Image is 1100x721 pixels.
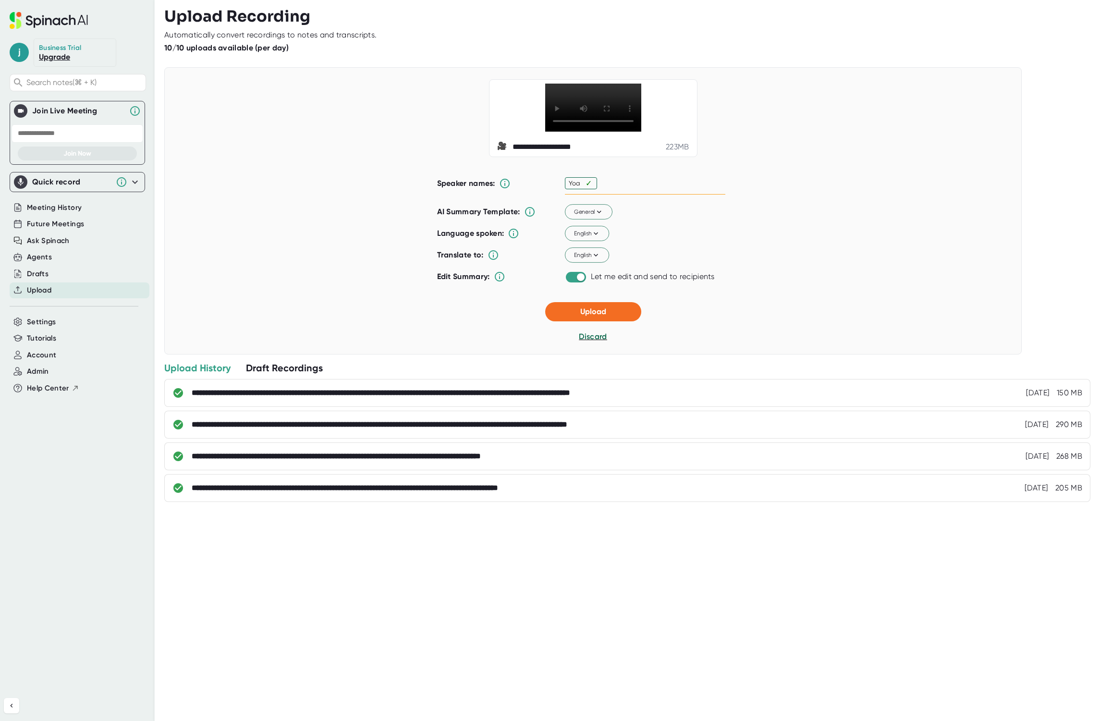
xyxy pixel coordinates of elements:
button: Collapse sidebar [4,698,19,713]
b: Edit Summary: [437,272,490,281]
div: Quick record [14,172,141,192]
span: General [574,208,603,216]
div: 223 MB [666,142,689,152]
span: video [497,141,509,153]
span: Join Now [63,149,91,158]
button: Tutorials [27,333,56,344]
div: Draft Recordings [246,362,323,374]
b: AI Summary Template: [437,207,520,217]
div: 268 MB [1056,452,1082,461]
button: Drafts [27,269,49,280]
span: Help Center [27,383,69,394]
div: Join Live Meeting [32,106,124,116]
button: Upload [27,285,51,296]
div: Automatically convert recordings to notes and transcripts. [164,30,377,40]
img: Join Live Meeting [16,106,25,116]
button: Future Meetings [27,219,84,230]
div: Upload History [164,362,231,374]
div: 290 MB [1056,420,1082,429]
button: Settings [27,317,56,328]
span: Discard [579,332,607,341]
b: Language spoken: [437,229,504,238]
button: Upload [545,302,641,321]
button: English [565,248,609,263]
div: 9/23/2025, 8:20:57 PM [1026,388,1049,398]
span: Search notes (⌘ + K) [26,78,143,87]
div: 205 MB [1055,483,1082,493]
div: Join Live MeetingJoin Live Meeting [14,101,141,121]
button: Account [27,350,56,361]
div: 150 MB [1057,388,1082,398]
div: ✓ [586,179,594,188]
div: Quick record [32,177,111,187]
button: Admin [27,366,49,377]
button: Join Now [18,147,137,160]
button: English [565,226,609,242]
div: 9/23/2025, 8:20:07 PM [1025,420,1048,429]
span: j [10,43,29,62]
div: Let me edit and send to recipients [591,272,715,281]
span: English [574,229,600,238]
a: Upgrade [39,52,70,61]
h3: Upload Recording [164,7,1090,25]
button: Ask Spinach [27,235,70,246]
button: Discard [579,331,607,342]
b: Speaker names: [437,179,495,188]
div: 9/23/2025, 8:16:44 PM [1025,483,1048,493]
div: 9/23/2025, 8:18:55 PM [1026,452,1049,461]
b: Translate to: [437,250,484,259]
span: English [574,251,600,259]
button: Help Center [27,383,79,394]
span: Upload [580,307,606,316]
button: Agents [27,252,52,263]
div: Business Trial [39,44,83,52]
b: 10/10 uploads available (per day) [164,43,289,52]
button: Meeting History [27,202,82,213]
button: General [565,205,612,220]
